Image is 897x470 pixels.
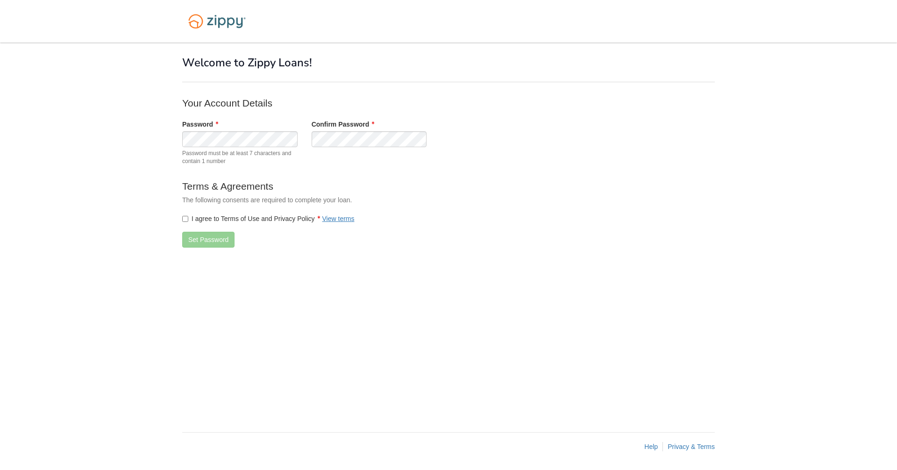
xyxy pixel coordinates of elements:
button: Set Password [182,232,235,248]
p: Terms & Agreements [182,179,556,193]
input: I agree to Terms of Use and Privacy PolicyView terms [182,216,188,222]
h1: Welcome to Zippy Loans! [182,57,715,69]
label: Confirm Password [312,120,375,129]
label: I agree to Terms of Use and Privacy Policy [182,214,355,223]
a: Help [644,443,658,450]
p: Your Account Details [182,96,556,110]
input: Verify Password [312,131,427,147]
p: The following consents are required to complete your loan. [182,195,556,205]
span: Password must be at least 7 characters and contain 1 number [182,150,298,165]
a: View terms [322,215,355,222]
a: Privacy & Terms [668,443,715,450]
img: Logo [182,9,252,33]
label: Password [182,120,218,129]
